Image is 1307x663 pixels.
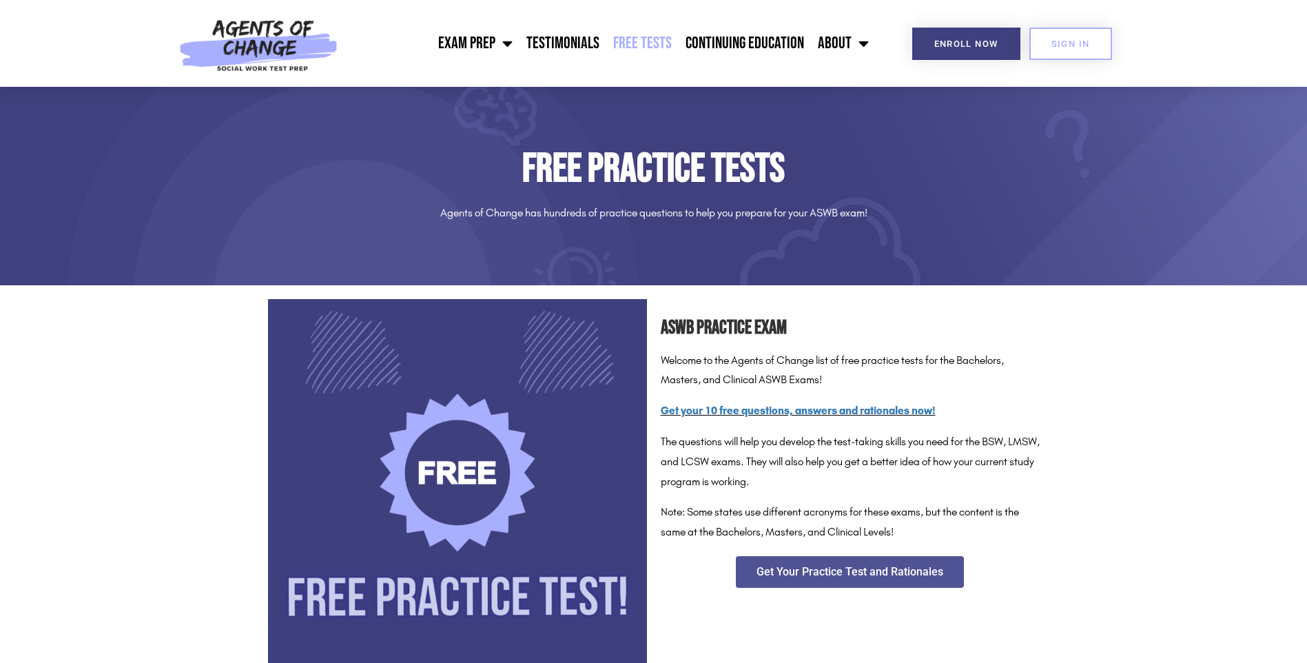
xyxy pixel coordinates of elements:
a: Get Your Practice Test and Rationales [736,556,964,588]
a: Continuing Education [679,26,811,61]
p: Welcome to the Agents of Change list of free practice tests for the Bachelors, Masters, and Clini... [661,351,1040,391]
a: About [811,26,876,61]
h1: Free Practice Tests [268,149,1040,190]
span: Enroll Now [934,39,998,48]
span: SIGN IN [1051,39,1090,48]
a: Free Tests [606,26,679,61]
p: Note: Some states use different acronyms for these exams, but the content is the same at the Bach... [661,502,1040,542]
span: Get Your Practice Test and Rationales [757,567,943,578]
a: Get your 10 free questions, answers and rationales now! [661,404,936,417]
a: Exam Prep [431,26,519,61]
a: Enroll Now [912,28,1020,60]
h2: ASWB Practice Exam [661,313,1040,344]
p: Agents of Change has hundreds of practice questions to help you prepare for your ASWB exam! [268,203,1040,223]
nav: Menu [345,26,876,61]
p: The questions will help you develop the test-taking skills you need for the BSW, LMSW, and LCSW e... [661,432,1040,491]
a: Testimonials [519,26,606,61]
a: SIGN IN [1029,28,1112,60]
